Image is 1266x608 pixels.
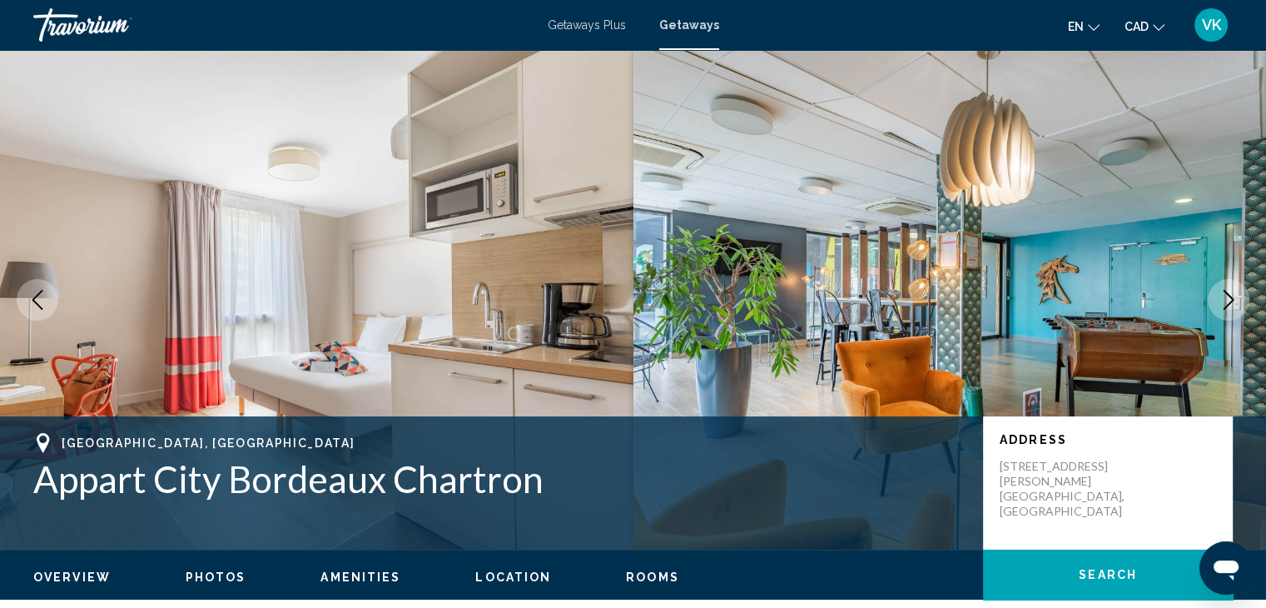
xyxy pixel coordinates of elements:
[475,570,551,585] button: Location
[33,457,966,501] h1: Appart City Bordeaux Chartron
[1199,541,1253,595] iframe: Кнопка запуска окна обмена сообщениями
[1079,569,1137,582] span: Search
[186,570,246,585] button: Photos
[1125,14,1164,38] button: Change currency
[62,436,355,450] span: [GEOGRAPHIC_DATA], [GEOGRAPHIC_DATA]
[983,550,1233,600] button: Search
[1125,20,1149,33] span: CAD
[1000,433,1216,446] p: Address
[1202,17,1221,33] span: VK
[1208,279,1249,321] button: Next image
[33,571,111,584] span: Overview
[1068,14,1100,38] button: Change language
[186,571,246,584] span: Photos
[320,570,400,585] button: Amenities
[475,571,551,584] span: Location
[626,571,679,584] span: Rooms
[320,571,400,584] span: Amenities
[33,570,111,585] button: Overview
[1189,7,1233,42] button: User Menu
[659,18,719,32] a: Getaways
[33,8,531,42] a: Travorium
[626,570,679,585] button: Rooms
[17,279,58,321] button: Previous image
[1068,20,1084,33] span: en
[548,18,626,32] a: Getaways Plus
[1000,459,1133,519] p: [STREET_ADDRESS][PERSON_NAME] [GEOGRAPHIC_DATA], [GEOGRAPHIC_DATA]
